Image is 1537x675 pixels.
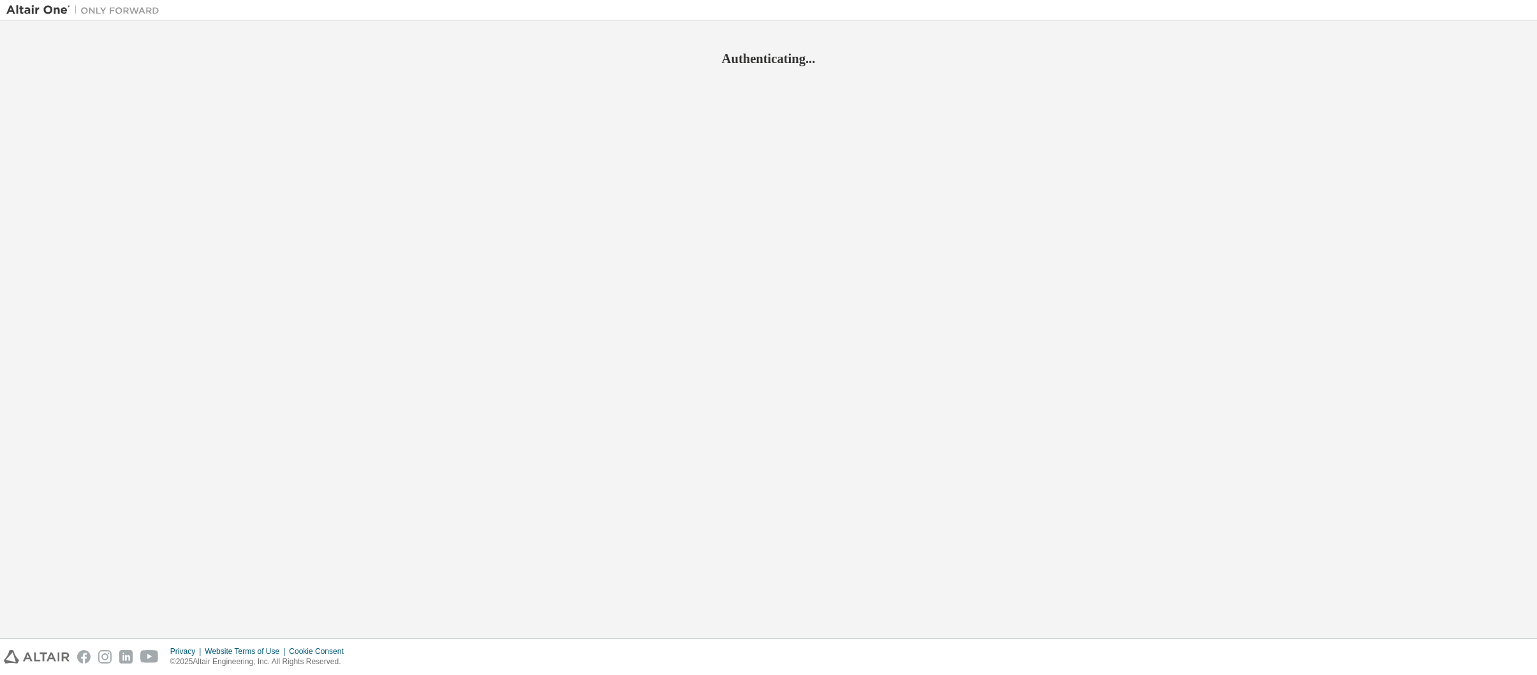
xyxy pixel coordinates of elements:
[119,650,133,664] img: linkedin.svg
[140,650,159,664] img: youtube.svg
[4,650,70,664] img: altair_logo.svg
[205,646,289,657] div: Website Terms of Use
[289,646,351,657] div: Cookie Consent
[6,4,166,17] img: Altair One
[170,646,205,657] div: Privacy
[98,650,112,664] img: instagram.svg
[77,650,91,664] img: facebook.svg
[6,50,1531,67] h2: Authenticating...
[170,657,351,667] p: © 2025 Altair Engineering, Inc. All Rights Reserved.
